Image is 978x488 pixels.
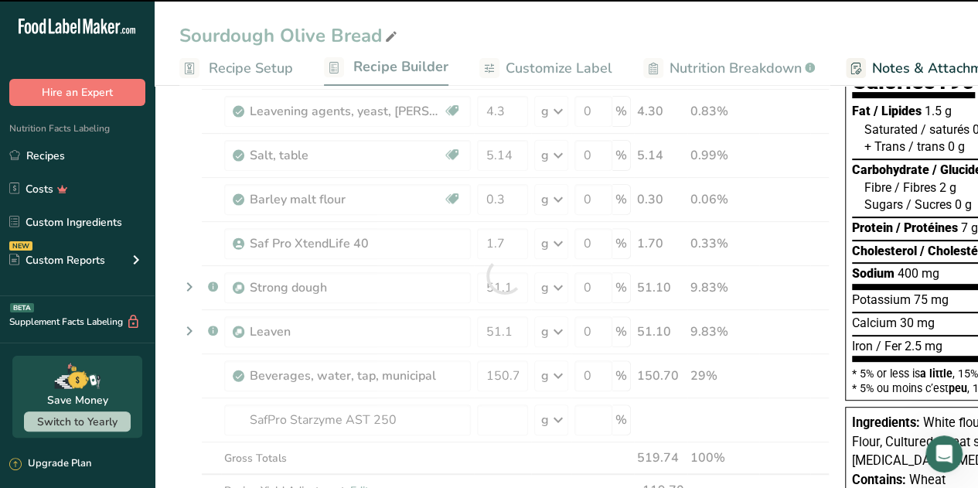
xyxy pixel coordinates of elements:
span: Saturated [864,122,918,137]
span: Carbohydrate [852,162,929,177]
span: / saturés [921,122,969,137]
span: 30 mg [900,316,935,330]
span: Calcium [852,316,897,330]
span: Iron [852,339,873,353]
div: NEW [9,241,32,251]
span: / Lipides [874,104,922,118]
span: Sodium [852,266,895,281]
iframe: Intercom live chat [925,435,963,473]
span: / trans [908,139,945,154]
span: 400 mg [898,266,939,281]
div: Upgrade Plan [9,456,91,472]
span: / Fibres [895,180,936,195]
span: / Sucres [906,197,952,212]
span: Contains: [852,473,906,487]
button: Hire an Expert [9,79,145,106]
span: Potassium [852,292,911,307]
span: / Protéines [896,220,958,235]
div: Save Money [47,392,108,408]
span: 1.5 g [925,104,952,118]
button: Switch to Yearly [24,411,131,432]
span: 2 g [939,180,956,195]
span: 0 g [948,139,965,154]
span: Switch to Yearly [37,415,118,429]
span: Wheat [909,473,946,487]
div: BETA [10,303,34,312]
span: + Trans [864,139,905,154]
div: Custom Reports [9,252,105,268]
span: a little [920,367,952,380]
span: Cholesterol [852,244,917,258]
span: peu [949,382,967,394]
span: Fat [852,104,871,118]
span: Fibre [864,180,891,195]
span: Ingredients: [852,415,920,430]
span: Sugars [864,197,903,212]
span: Protein [852,220,893,235]
span: 0 g [955,197,972,212]
span: / Fer [876,339,901,353]
span: 2.5 mg [905,339,942,353]
span: 7 g [961,220,978,235]
span: 75 mg [914,292,949,307]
